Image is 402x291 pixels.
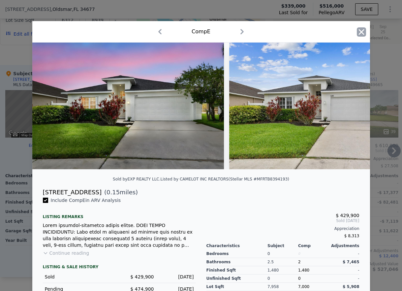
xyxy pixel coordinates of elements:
[343,260,359,264] span: $ 7,465
[298,250,329,258] div: 0
[161,177,289,181] div: Listed by CAMELOT INC REALTORS (Stellar MLS #MFRTB8394193)
[43,250,89,256] button: Continue reading
[329,275,359,283] div: -
[329,266,359,275] div: -
[206,275,268,283] div: Unfinished Sqft
[130,274,154,279] span: $ 429,900
[298,268,309,273] span: 1,480
[329,250,359,258] div: -
[298,276,301,281] span: 0
[267,243,298,248] div: Subject
[43,264,196,271] div: LISTING & SALE HISTORY
[32,43,224,169] img: Property Img
[206,258,268,266] div: Bathrooms
[107,189,120,196] span: 0.15
[206,218,359,223] span: Sold [DATE]
[343,284,359,289] span: $ 5,908
[329,243,359,248] div: Adjustments
[298,258,329,266] div: 2
[206,226,359,231] div: Appreciation
[113,177,161,181] div: Sold by EXP REALTY LLC .
[206,266,268,275] div: Finished Sqft
[48,198,124,203] span: Include Comp E in ARV Analysis
[267,283,298,291] div: 7,958
[159,274,194,280] div: [DATE]
[344,234,359,238] span: $ 8,313
[43,188,102,197] div: [STREET_ADDRESS]
[267,258,298,266] div: 2.5
[206,283,268,291] div: Lot Sqft
[298,284,309,289] span: 7,000
[206,250,268,258] div: Bedrooms
[336,213,359,218] span: $ 429,900
[102,188,138,197] span: ( miles)
[267,275,298,283] div: 0
[43,222,196,248] div: Lorem ipsumdol-sitametco adipis elitse. DOEI TEMPO INCIDIDUNTU: Labo etdol m aliquaeni ad minimve...
[43,209,196,219] div: Listing remarks
[298,243,329,248] div: Comp
[192,28,210,36] div: Comp E
[45,274,114,280] div: Sold
[267,250,298,258] div: 0
[267,266,298,275] div: 1,480
[206,243,268,248] div: Characteristics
